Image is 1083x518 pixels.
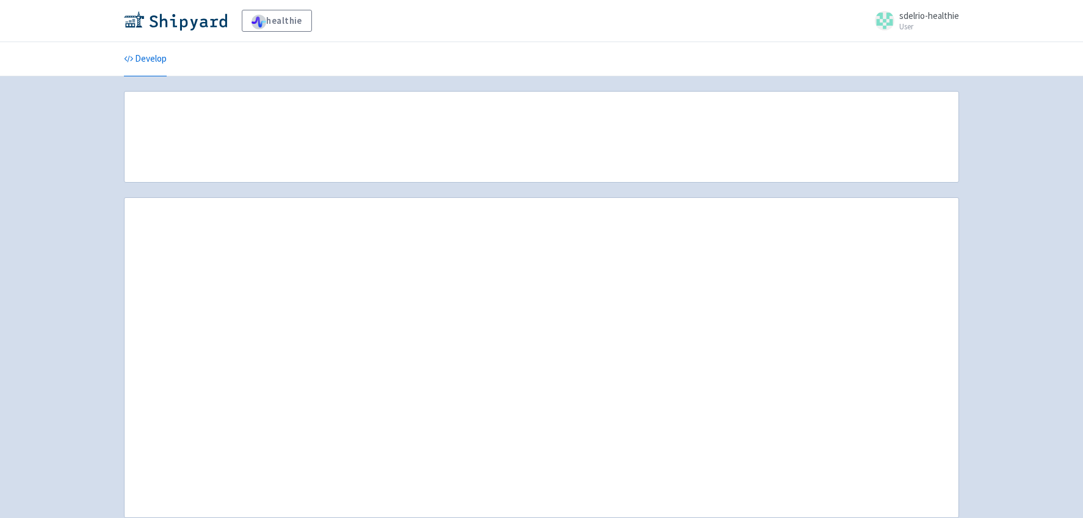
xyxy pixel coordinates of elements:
[124,42,167,76] a: Develop
[899,10,959,21] span: sdelrio-healthie
[899,23,959,31] small: User
[867,11,959,31] a: sdelrio-healthie User
[124,11,227,31] img: Shipyard logo
[242,10,312,32] a: healthie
